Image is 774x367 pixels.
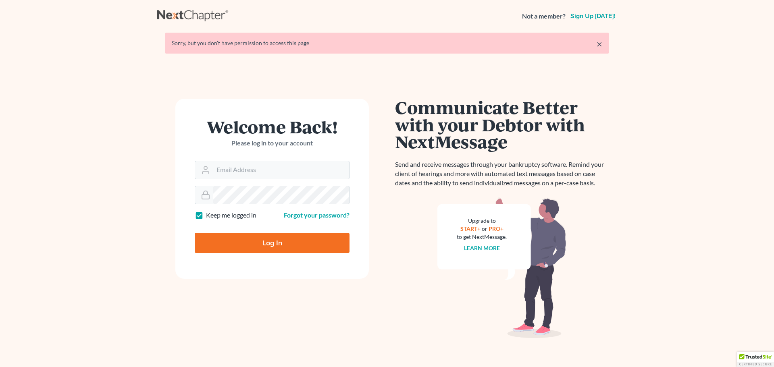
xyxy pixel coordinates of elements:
div: Sorry, but you don't have permission to access this page [172,39,602,47]
strong: Not a member? [522,12,566,21]
h1: Communicate Better with your Debtor with NextMessage [395,99,609,150]
p: Send and receive messages through your bankruptcy software. Remind your client of hearings and mo... [395,160,609,188]
div: TrustedSite Certified [737,352,774,367]
input: Email Address [213,161,349,179]
div: to get NextMessage. [457,233,507,241]
a: Learn more [464,245,500,251]
div: Upgrade to [457,217,507,225]
a: Sign up [DATE]! [569,13,617,19]
input: Log In [195,233,350,253]
img: nextmessage_bg-59042aed3d76b12b5cd301f8e5b87938c9018125f34e5fa2b7a6b67550977c72.svg [437,197,566,338]
label: Keep me logged in [206,211,256,220]
h1: Welcome Back! [195,118,350,135]
a: Forgot your password? [284,211,350,219]
span: or [482,225,487,232]
a: × [597,39,602,49]
a: START+ [460,225,481,232]
a: PRO+ [489,225,504,232]
p: Please log in to your account [195,139,350,148]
